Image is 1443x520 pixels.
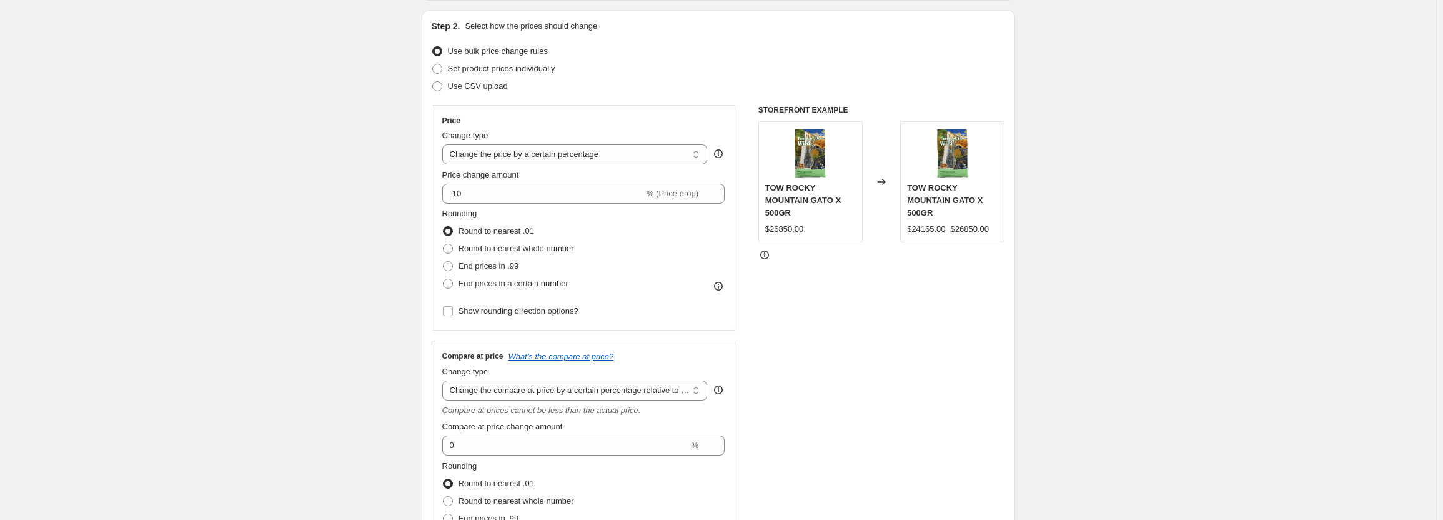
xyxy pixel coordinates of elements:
[448,46,548,56] span: Use bulk price change rules
[758,105,1005,115] h6: STOREFRONT EXAMPLE
[459,261,519,271] span: End prices in .99
[442,131,488,140] span: Change type
[442,461,477,471] span: Rounding
[459,306,578,316] span: Show rounding direction options?
[448,81,508,91] span: Use CSV upload
[712,384,725,396] div: help
[442,351,503,361] h3: Compare at price
[432,20,460,32] h2: Step 2.
[459,279,568,288] span: End prices in a certain number
[647,189,698,198] span: % (Price drop)
[712,147,725,160] div: help
[459,244,574,253] span: Round to nearest whole number
[928,128,978,178] img: royi3_27_330d188b-5ab5-43c2-8a91-0dda77f069c7_80x.png
[465,20,597,32] p: Select how the prices should change
[765,183,841,217] span: TOW ROCKY MOUNTAIN GATO X 500GR
[448,64,555,73] span: Set product prices individually
[459,496,574,506] span: Round to nearest whole number
[508,352,614,361] button: What's the compare at price?
[951,223,989,236] strike: $26850.00
[442,170,519,179] span: Price change amount
[765,223,803,236] div: $26850.00
[442,367,488,376] span: Change type
[442,184,644,204] input: -15
[459,479,534,488] span: Round to nearest .01
[442,209,477,218] span: Rounding
[459,226,534,236] span: Round to nearest .01
[442,436,689,456] input: 20
[442,116,460,126] h3: Price
[442,406,641,415] i: Compare at prices cannot be less than the actual price.
[907,223,945,236] div: $24165.00
[442,422,563,431] span: Compare at price change amount
[785,128,835,178] img: royi3_27_330d188b-5ab5-43c2-8a91-0dda77f069c7_80x.png
[691,441,698,450] span: %
[907,183,983,217] span: TOW ROCKY MOUNTAIN GATO X 500GR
